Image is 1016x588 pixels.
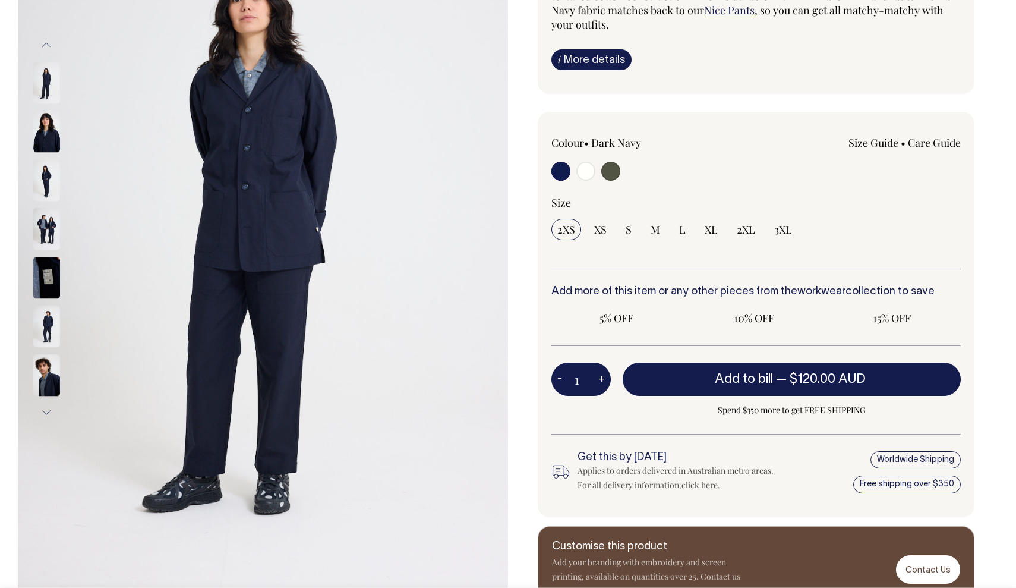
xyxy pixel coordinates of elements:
[592,367,611,391] button: +
[33,354,60,396] img: dark-navy
[699,219,724,240] input: XL
[768,219,798,240] input: 3XL
[704,3,755,17] a: Nice Pants
[552,541,742,553] h6: Customise this product
[623,363,961,396] button: Add to bill —$120.00 AUD
[681,479,718,490] a: click here
[551,367,568,391] button: -
[557,222,575,237] span: 2XS
[37,400,55,426] button: Next
[33,111,60,152] img: dark-navy
[37,32,55,58] button: Previous
[848,136,898,150] a: Size Guide
[695,311,814,325] span: 10% OFF
[790,373,866,385] span: $120.00 AUD
[578,464,775,492] div: Applies to orders delivered in Australian metro areas. For all delivery information, .
[645,219,666,240] input: M
[551,307,682,329] input: 5% OFF
[584,136,589,150] span: •
[715,373,773,385] span: Add to bill
[620,219,638,240] input: S
[33,62,60,103] img: dark-navy
[623,403,961,417] span: Spend $350 more to get FREE SHIPPING
[557,311,676,325] span: 5% OFF
[578,452,775,464] h6: Get this by [DATE]
[901,136,905,150] span: •
[832,311,951,325] span: 15% OFF
[591,136,641,150] label: Dark Navy
[33,159,60,201] img: dark-navy
[551,49,632,70] a: iMore details
[776,373,869,385] span: —
[826,307,957,329] input: 15% OFF
[731,219,761,240] input: 2XL
[588,219,613,240] input: XS
[896,555,960,583] a: Contact Us
[551,219,581,240] input: 2XS
[626,222,632,237] span: S
[679,222,686,237] span: L
[33,208,60,250] img: dark-navy
[551,3,944,32] span: , so you can get all matchy-matchy with your outfits.
[774,222,792,237] span: 3XL
[705,222,718,237] span: XL
[33,257,60,298] img: dark-navy
[33,306,60,347] img: dark-navy
[551,286,961,298] h6: Add more of this item or any other pieces from the collection to save
[737,222,755,237] span: 2XL
[689,307,820,329] input: 10% OFF
[594,222,607,237] span: XS
[551,196,961,210] div: Size
[551,136,715,150] div: Colour
[908,136,961,150] a: Care Guide
[558,53,561,65] span: i
[651,222,660,237] span: M
[673,219,692,240] input: L
[797,287,845,297] a: workwear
